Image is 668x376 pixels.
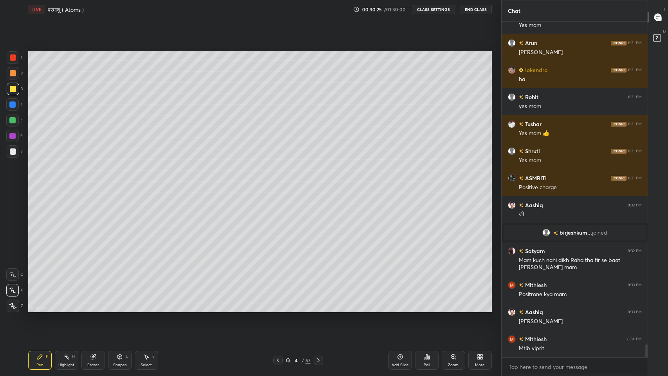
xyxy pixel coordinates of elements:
div: Pen [36,363,43,367]
img: Learner_Badge_beginner_1_8b307cf2a0.svg [519,68,524,72]
h6: Shruti [524,147,540,155]
img: 3 [508,247,516,255]
img: default.png [508,147,516,155]
p: Chat [502,0,527,21]
h6: Rohit [524,93,538,101]
img: default.png [542,229,550,237]
div: Yes mam [519,22,642,29]
div: 8:34 PM [627,337,642,342]
div: L [126,354,128,358]
div: Zoom [448,363,459,367]
div: 8:31 PM [628,41,642,45]
div: P [46,354,48,358]
div: 8:32 PM [628,203,642,208]
img: iconic-dark.1390631f.png [611,68,626,72]
img: no-rating-badge.077c3623.svg [519,203,524,208]
div: Highlight [58,363,74,367]
div: 6 [6,130,23,142]
img: 17963b32a8114a8eaca756b508a36ab1.jpg [508,66,516,74]
img: no-rating-badge.077c3623.svg [519,337,524,342]
img: no-rating-badge.077c3623.svg [519,149,524,154]
img: no-rating-badge.077c3623.svg [553,231,558,235]
div: Eraser [87,363,99,367]
div: C [6,268,23,281]
div: Yes mam 👍 [519,130,642,137]
div: grid [502,22,648,357]
div: ha [519,76,642,83]
div: [PERSON_NAME] [519,49,642,56]
div: 5 [6,114,23,127]
h6: Tushar [524,120,542,128]
img: 8bb8d65a80d94a94ac07ef05e5651d12.jpg [508,308,516,316]
img: default.png [508,93,516,101]
div: 1 [7,51,22,64]
div: Poll [424,363,430,367]
img: iconic-dark.1390631f.png [611,122,626,127]
div: yes mam [519,103,642,110]
div: 67 [305,357,311,364]
button: CLASS SETTINGS [412,5,455,14]
div: 8:33 PM [628,310,642,315]
div: Select [141,363,152,367]
h6: Arun [524,39,537,47]
div: Mtlb viprit [519,345,642,352]
img: iconic-dark.1390631f.png [611,176,626,181]
div: Z [7,300,23,312]
span: joined [592,230,607,236]
p: D [663,28,666,34]
div: 2 [7,67,23,80]
div: Yes mam [519,157,642,164]
img: no-rating-badge.077c3623.svg [519,310,524,315]
div: Mam kuch nahi dikh Raha tha fir se baat [PERSON_NAME] mam [519,257,642,271]
div: 4 [6,98,23,111]
div: S [152,354,155,358]
div: / [302,358,304,363]
div: 3 [7,83,23,95]
span: birjeshkum... [560,230,592,236]
img: 3 [508,335,516,343]
img: iconic-dark.1390631f.png [611,149,626,154]
div: [PERSON_NAME] [519,318,642,325]
img: no-rating-badge.077c3623.svg [519,283,524,287]
div: Positive charge [519,184,642,192]
div: 4 [292,358,300,363]
img: no-rating-badge.077c3623.svg [519,176,524,181]
div: 8:31 PM [628,149,642,154]
div: 8:31 PM [628,122,642,127]
div: LIVE [28,5,45,14]
img: 2d701adf2a7247aeaa0018d173690177.jpg [508,120,516,128]
div: Add Slide [392,363,409,367]
img: no-rating-badge.077c3623.svg [519,122,524,127]
img: iconic-dark.1390631f.png [611,41,626,45]
h6: Mithlesh [524,335,547,343]
h6: lokendra [524,66,548,74]
h6: ASMRITI [524,174,547,182]
h4: परमाणु ( Atoms ) [48,6,84,13]
div: Shapes [113,363,126,367]
button: End Class [460,5,492,14]
div: Positrone kya mam [519,291,642,298]
h6: Satyam [524,247,545,255]
div: H [72,354,75,358]
img: 3 [508,281,516,289]
img: 8bb8d65a80d94a94ac07ef05e5651d12.jpg [508,201,516,209]
h6: Aashiq [524,308,543,316]
h6: Mithlesh [524,281,547,289]
img: no-rating-badge.077c3623.svg [519,41,524,45]
img: default.png [508,39,516,47]
div: 7 [7,145,23,158]
div: X [6,284,23,296]
img: no-rating-badge.077c3623.svg [519,95,524,99]
div: 8:32 PM [628,249,642,253]
h6: Aashiq [524,201,543,209]
div: 8:31 PM [628,176,642,181]
div: More [475,363,485,367]
img: no-rating-badge.077c3623.svg [519,249,524,253]
img: c4902eb5672c44af8b97f319d1b3414e.jpg [508,174,516,182]
div: 8:31 PM [628,95,642,99]
div: 8:33 PM [628,283,642,287]
div: जी [519,211,642,219]
div: 8:31 PM [628,68,642,72]
p: T [663,6,666,12]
